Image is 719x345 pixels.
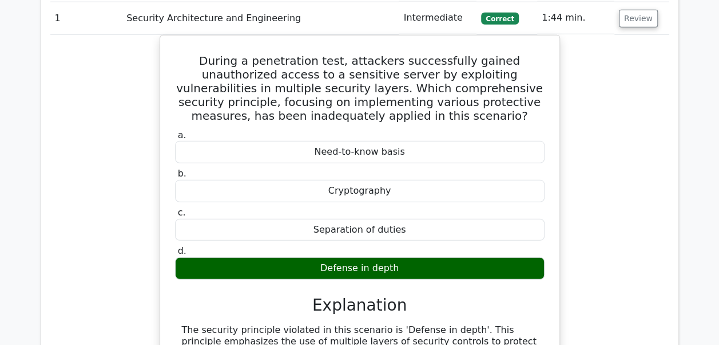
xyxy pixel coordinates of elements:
[175,219,545,241] div: Separation of duties
[182,296,538,315] h3: Explanation
[175,180,545,202] div: Cryptography
[178,130,186,140] span: a.
[178,245,186,256] span: d.
[537,2,614,34] td: 1:44 min.
[175,257,545,280] div: Defense in depth
[178,168,186,179] span: b.
[619,10,658,28] button: Review
[175,141,545,163] div: Need-to-know basis
[50,2,122,34] td: 1
[122,2,399,34] td: Security Architecture and Engineering
[399,2,476,34] td: Intermediate
[178,207,186,218] span: c.
[174,54,546,123] h5: During a penetration test, attackers successfully gained unauthorized access to a sensitive serve...
[481,13,518,24] span: Correct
